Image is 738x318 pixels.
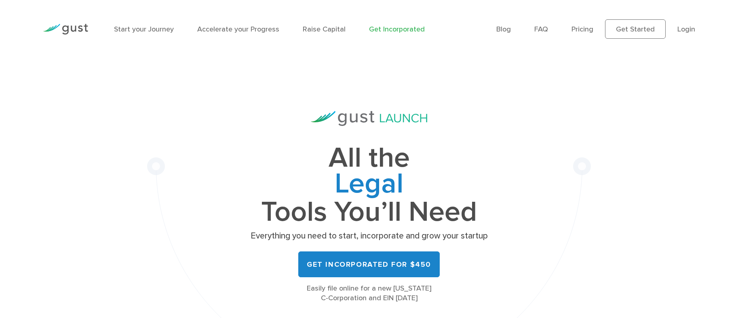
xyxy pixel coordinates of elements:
a: Pricing [571,25,593,33]
a: Get Incorporated [369,25,425,33]
img: Gust Launch Logo [311,111,427,126]
a: Get Started [605,19,666,39]
span: Legal [248,171,490,199]
a: Get Incorporated for $450 [298,251,440,277]
a: FAQ [534,25,548,33]
a: Raise Capital [303,25,346,33]
a: Blog [496,25,511,33]
div: Easily file online for a new [US_STATE] C-Corporation and EIN [DATE] [248,284,490,303]
img: Gust Logo [43,24,88,35]
a: Start your Journey [114,25,174,33]
h1: All the Tools You’ll Need [248,145,490,225]
p: Everything you need to start, incorporate and grow your startup [248,230,490,242]
a: Accelerate your Progress [197,25,279,33]
a: Login [677,25,695,33]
